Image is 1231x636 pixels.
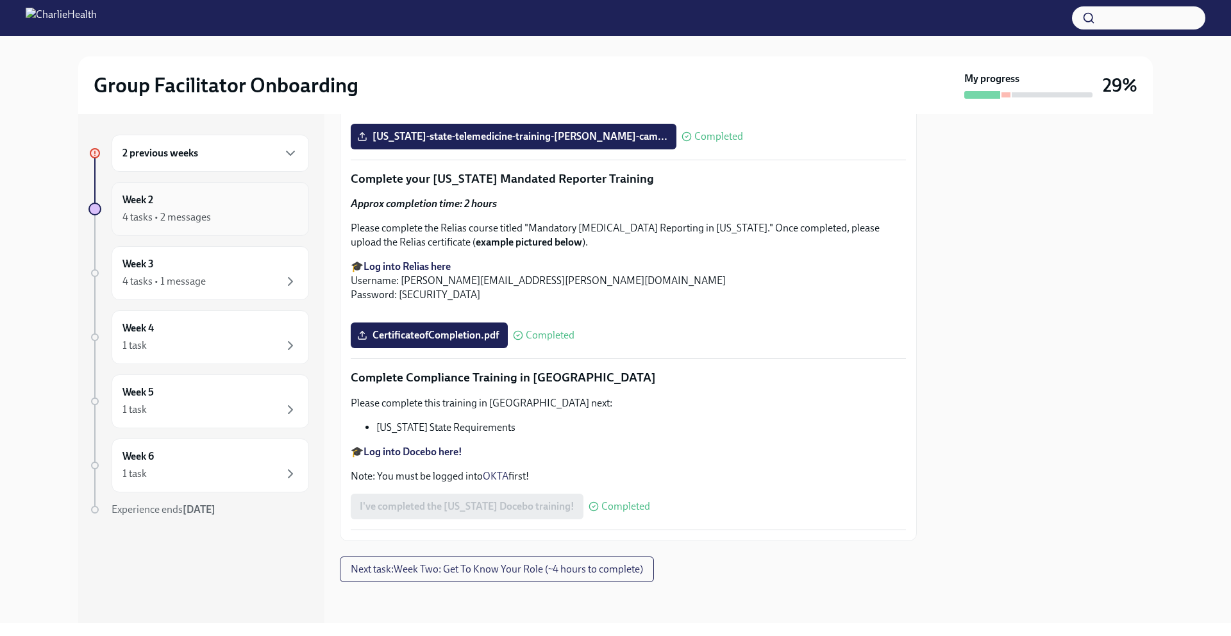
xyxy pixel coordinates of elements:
[122,257,154,271] h6: Week 3
[183,503,215,515] strong: [DATE]
[351,369,906,386] p: Complete Compliance Training in [GEOGRAPHIC_DATA]
[964,72,1019,86] strong: My progress
[88,246,309,300] a: Week 34 tasks • 1 message
[122,146,198,160] h6: 2 previous weeks
[122,274,206,289] div: 4 tasks • 1 message
[88,439,309,492] a: Week 61 task
[483,470,508,482] a: OKTA
[351,197,497,210] strong: Approx completion time: 2 hours
[351,445,906,459] p: 🎓
[694,131,743,142] span: Completed
[122,339,147,353] div: 1 task
[351,469,906,483] p: Note: You must be logged into first!
[340,556,654,582] button: Next task:Week Two: Get To Know Your Role (~4 hours to complete)
[122,449,154,464] h6: Week 6
[360,329,499,342] span: CertificateofCompletion.pdf
[122,467,147,481] div: 1 task
[112,503,215,515] span: Experience ends
[376,421,906,435] li: [US_STATE] State Requirements
[351,260,906,302] p: 🎓 Username: [PERSON_NAME][EMAIL_ADDRESS][PERSON_NAME][DOMAIN_NAME] Password: [SECURITY_DATA]
[122,403,147,417] div: 1 task
[476,236,582,248] strong: example pictured below
[364,260,451,272] a: Log into Relias here
[351,171,906,187] p: Complete your [US_STATE] Mandated Reporter Training
[364,446,462,458] a: Log into Docebo here!
[351,322,508,348] label: CertificateofCompletion.pdf
[351,221,906,249] p: Please complete the Relias course titled "Mandatory [MEDICAL_DATA] Reporting in [US_STATE]." Once...
[351,124,676,149] label: [US_STATE]-state-telemedicine-training-[PERSON_NAME]-cam...
[112,135,309,172] div: 2 previous weeks
[26,8,97,28] img: CharlieHealth
[122,210,211,224] div: 4 tasks • 2 messages
[526,330,574,340] span: Completed
[122,385,154,399] h6: Week 5
[601,501,650,512] span: Completed
[88,182,309,236] a: Week 24 tasks • 2 messages
[94,72,358,98] h2: Group Facilitator Onboarding
[122,321,154,335] h6: Week 4
[1103,74,1137,97] h3: 29%
[351,396,906,410] p: Please complete this training in [GEOGRAPHIC_DATA] next:
[88,374,309,428] a: Week 51 task
[122,193,153,207] h6: Week 2
[360,130,667,143] span: [US_STATE]-state-telemedicine-training-[PERSON_NAME]-cam...
[351,563,643,576] span: Next task : Week Two: Get To Know Your Role (~4 hours to complete)
[88,310,309,364] a: Week 41 task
